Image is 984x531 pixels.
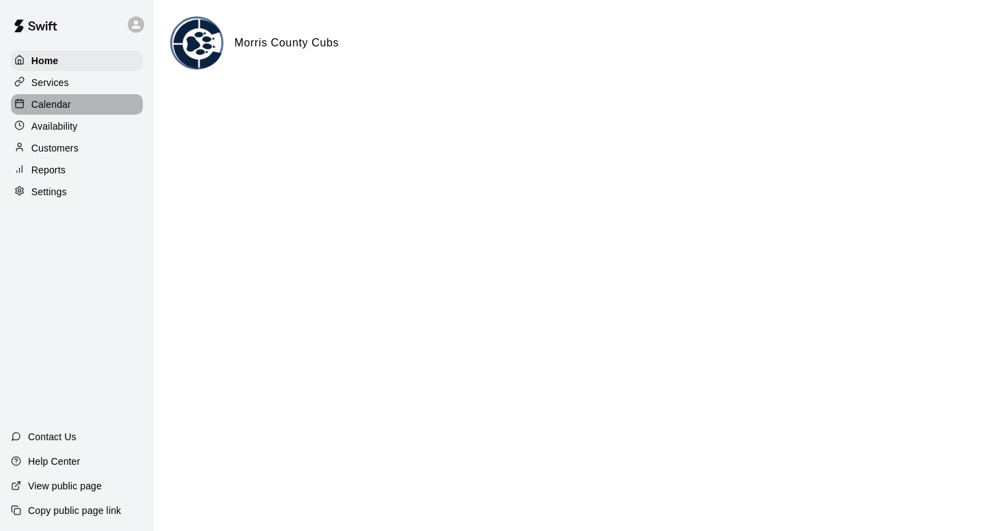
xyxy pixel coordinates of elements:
p: Contact Us [28,430,77,444]
h6: Morris County Cubs [234,34,339,52]
p: View public page [28,479,102,493]
p: Calendar [31,98,71,111]
a: Home [11,51,143,71]
img: Morris County Cubs logo [172,18,223,70]
a: Settings [11,182,143,202]
p: Availability [31,119,78,133]
a: Availability [11,116,143,137]
a: Services [11,72,143,93]
p: Reports [31,163,66,177]
p: Settings [31,185,67,199]
a: Customers [11,138,143,158]
p: Customers [31,141,79,155]
p: Copy public page link [28,504,121,517]
a: Reports [11,160,143,180]
p: Help Center [28,455,80,468]
p: Services [31,76,69,89]
a: Calendar [11,94,143,115]
p: Home [31,54,59,68]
